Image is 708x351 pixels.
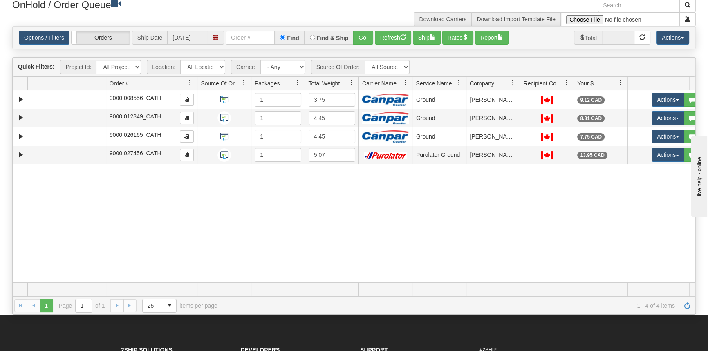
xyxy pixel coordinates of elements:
[72,31,130,44] label: Orders
[577,133,605,141] div: 7.75 CAD
[180,149,194,161] button: Copy to clipboard
[466,109,520,127] td: [PERSON_NAME]
[656,31,689,45] button: Actions
[541,133,553,141] img: CA
[353,31,373,45] button: Go!
[110,95,161,101] span: 9000I008556_CATH
[362,94,409,106] img: Canpar
[237,76,251,90] a: Source Of Order filter column settings
[574,31,602,45] span: Total
[40,299,53,312] span: Page 1
[652,93,684,107] button: Actions
[226,31,275,45] input: Order #
[412,109,466,127] td: Ground
[413,31,441,45] button: Ship
[308,79,340,87] span: Total Weight
[561,12,680,26] input: Import
[180,130,194,143] button: Copy to clipboard
[217,111,231,125] img: API
[577,152,607,159] div: 13.95 CAD
[577,96,605,104] div: 9.12 CAD
[419,16,466,22] a: Download Carriers
[19,31,69,45] a: Options / Filters
[652,148,684,162] button: Actions
[652,111,684,125] button: Actions
[132,31,167,45] span: Ship Date
[183,76,197,90] a: Order # filter column settings
[13,58,695,77] div: grid toolbar
[523,79,563,87] span: Recipient Country
[6,7,76,13] div: live help - online
[362,130,409,143] img: Canpar
[317,35,349,41] label: Find & Ship
[110,113,161,120] span: 9000I012349_CATH
[287,35,299,41] label: Find
[466,127,520,146] td: [PERSON_NAME]
[201,79,241,87] span: Source Of Order
[60,60,96,74] span: Project Id:
[560,76,574,90] a: Recipient Country filter column settings
[614,76,627,90] a: Your $ filter column settings
[466,90,520,109] td: [PERSON_NAME]
[375,31,411,45] button: Refresh
[110,79,129,87] span: Order #
[577,79,594,87] span: Your $
[345,76,358,90] a: Total Weight filter column settings
[180,112,194,124] button: Copy to clipboard
[255,79,280,87] span: Packages
[412,146,466,164] td: Purolator Ground
[217,93,231,106] img: API
[16,150,26,160] a: Expand
[110,150,161,156] span: 9000I027456_CATH
[652,130,684,143] button: Actions
[147,60,180,74] span: Location:
[681,299,694,312] a: Refresh
[291,76,305,90] a: Packages filter column settings
[689,134,707,217] iframe: chat widget
[163,299,176,312] span: select
[142,299,177,313] span: Page sizes drop down
[412,127,466,146] td: Ground
[477,16,556,22] a: Download Import Template File
[18,63,54,71] label: Quick Filters:
[577,115,605,122] div: 8.81 CAD
[148,302,158,310] span: 25
[412,90,466,109] td: Ground
[76,299,92,312] input: Page 1
[217,130,231,143] img: API
[466,146,520,164] td: [PERSON_NAME]
[16,113,26,123] a: Expand
[442,31,474,45] button: Rates
[16,94,26,105] a: Expand
[362,79,397,87] span: Carrier Name
[398,76,412,90] a: Carrier Name filter column settings
[475,31,509,45] button: Report
[541,96,553,104] img: CA
[231,60,260,74] span: Carrier:
[217,148,231,162] img: API
[362,152,409,159] img: Purolator
[110,132,161,138] span: 9000I026165_CATH
[229,302,675,309] span: 1 - 4 of 4 items
[452,76,466,90] a: Service Name filter column settings
[541,114,553,123] img: CA
[180,94,194,106] button: Copy to clipboard
[142,299,217,313] span: items per page
[16,132,26,142] a: Expand
[416,79,452,87] span: Service Name
[59,299,105,313] span: Page of 1
[470,79,494,87] span: Company
[541,151,553,159] img: CA
[506,76,520,90] a: Company filter column settings
[362,112,409,124] img: Canpar
[311,60,365,74] span: Source Of Order:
